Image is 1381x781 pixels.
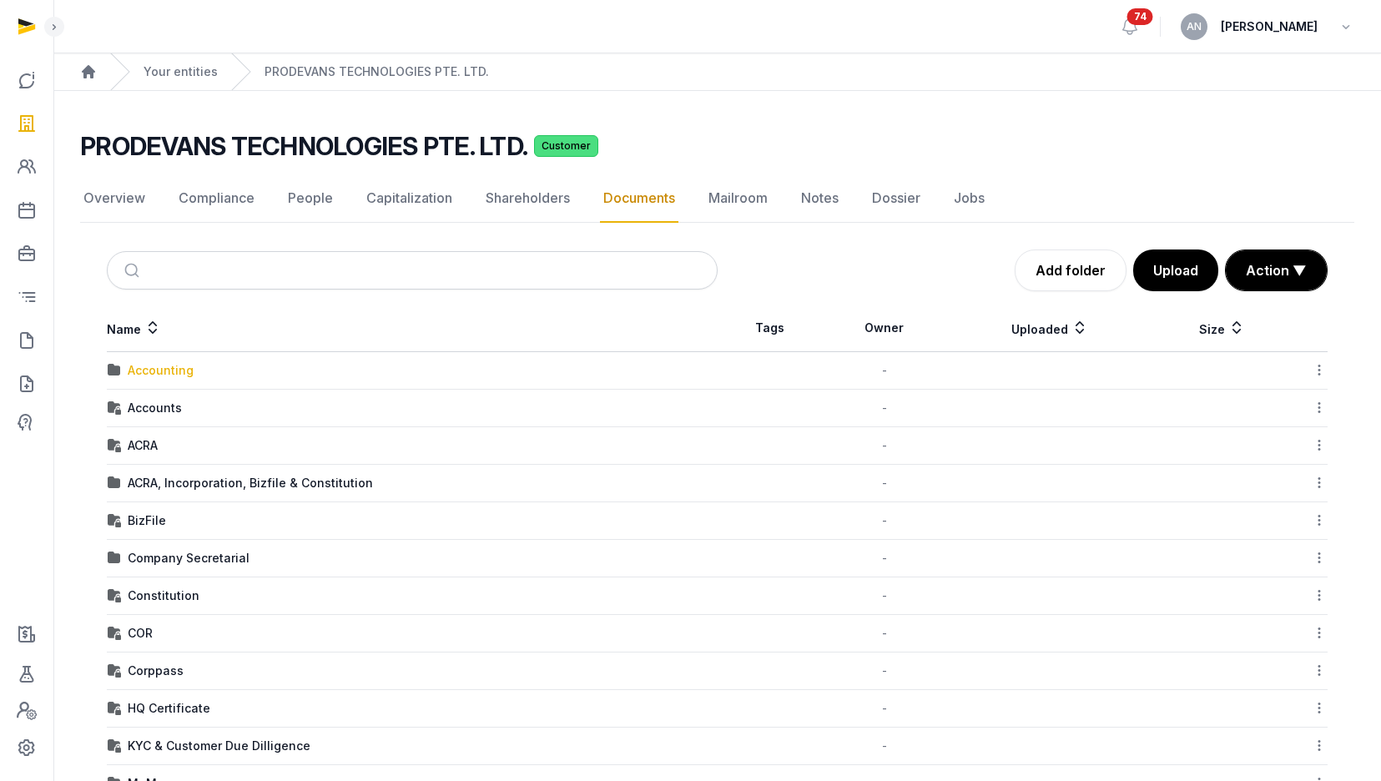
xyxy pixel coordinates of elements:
[947,305,1152,352] th: Uploaded
[1221,17,1318,37] span: [PERSON_NAME]
[108,514,121,527] img: folder-locked-icon.svg
[482,174,573,223] a: Shareholders
[175,174,258,223] a: Compliance
[108,476,121,490] img: folder.svg
[128,625,153,642] div: COR
[869,174,924,223] a: Dossier
[80,131,527,161] h2: PRODEVANS TECHNOLOGIES PTE. LTD.
[718,305,822,352] th: Tags
[80,174,149,223] a: Overview
[128,475,373,491] div: ACRA, Incorporation, Bizfile & Constitution
[128,362,194,379] div: Accounting
[1152,305,1293,352] th: Size
[1127,8,1153,25] span: 74
[128,738,310,754] div: KYC & Customer Due Dilligence
[108,439,121,452] img: folder-locked-icon.svg
[822,540,948,577] td: -
[108,364,121,377] img: folder.svg
[1226,250,1327,290] button: Action ▼
[822,305,948,352] th: Owner
[285,174,336,223] a: People
[128,437,158,454] div: ACRA
[128,400,182,416] div: Accounts
[600,174,678,223] a: Documents
[822,427,948,465] td: -
[822,728,948,765] td: -
[144,63,218,80] a: Your entities
[822,615,948,653] td: -
[705,174,771,223] a: Mailroom
[108,739,121,753] img: folder-locked-icon.svg
[822,577,948,615] td: -
[822,352,948,390] td: -
[265,63,489,80] a: PRODEVANS TECHNOLOGIES PTE. LTD.
[128,663,184,679] div: Corppass
[1187,22,1202,32] span: AN
[822,465,948,502] td: -
[53,53,1381,91] nav: Breadcrumb
[363,174,456,223] a: Capitalization
[798,174,842,223] a: Notes
[107,305,718,352] th: Name
[1015,249,1126,291] a: Add folder
[950,174,988,223] a: Jobs
[1133,249,1218,291] button: Upload
[108,589,121,602] img: folder-locked-icon.svg
[534,135,598,157] span: Customer
[108,552,121,565] img: folder.svg
[108,664,121,678] img: folder-locked-icon.svg
[80,174,1354,223] nav: Tabs
[128,512,166,529] div: BizFile
[128,700,210,717] div: HQ Certificate
[822,502,948,540] td: -
[108,702,121,715] img: folder-locked-icon.svg
[822,653,948,690] td: -
[108,401,121,415] img: folder-locked-icon.svg
[128,550,249,567] div: Company Secretarial
[822,390,948,427] td: -
[114,252,154,289] button: Submit
[108,627,121,640] img: folder-locked-icon.svg
[128,587,199,604] div: Constitution
[1181,13,1207,40] button: AN
[822,690,948,728] td: -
